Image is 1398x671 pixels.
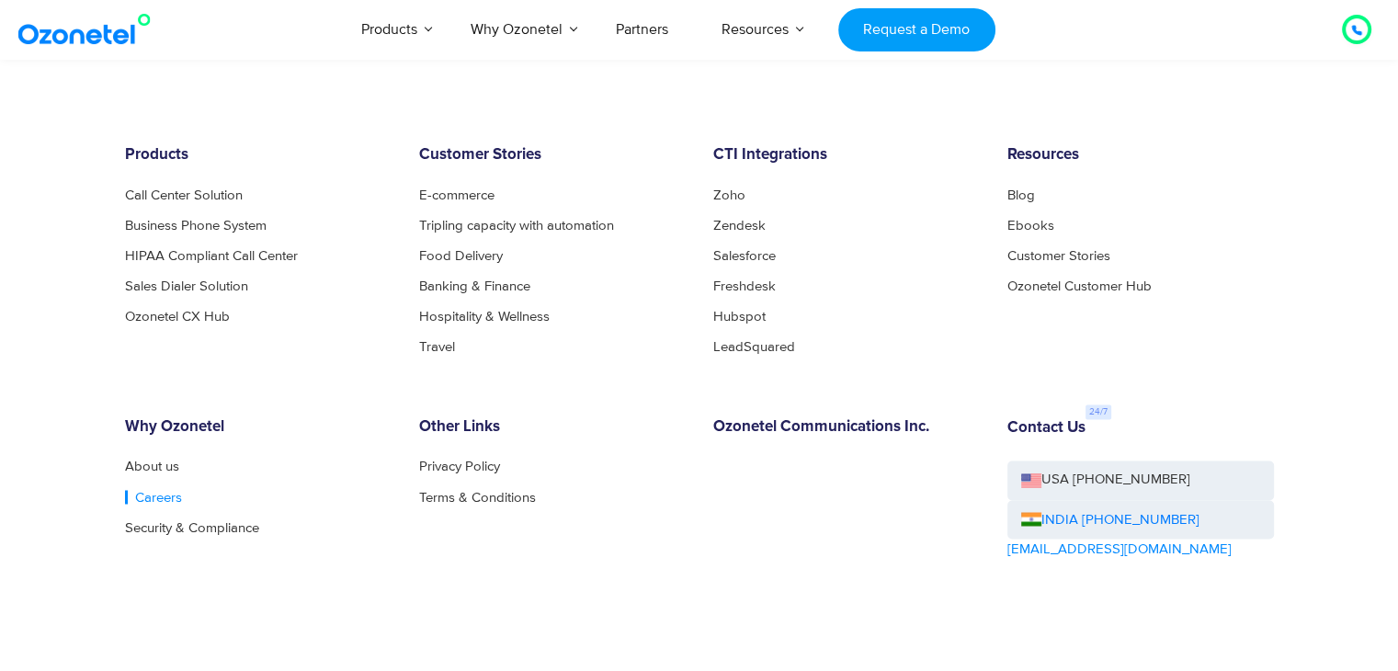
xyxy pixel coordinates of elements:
[713,418,980,437] h6: Ozonetel Communications Inc.
[419,219,614,233] a: Tripling capacity with automation
[419,249,503,263] a: Food Delivery
[419,460,500,473] a: Privacy Policy
[713,188,745,202] a: Zoho
[419,279,530,293] a: Banking & Finance
[419,340,455,354] a: Travel
[419,418,686,437] h6: Other Links
[125,279,248,293] a: Sales Dialer Solution
[1007,419,1085,438] h6: Contact Us
[125,219,267,233] a: Business Phone System
[125,520,259,534] a: Security & Compliance
[1007,188,1035,202] a: Blog
[713,340,795,354] a: LeadSquared
[1007,539,1232,560] a: [EMAIL_ADDRESS][DOMAIN_NAME]
[125,460,179,473] a: About us
[125,418,392,437] h6: Why Ozonetel
[1007,249,1110,263] a: Customer Stories
[125,146,392,165] h6: Products
[125,310,230,324] a: Ozonetel CX Hub
[125,490,182,504] a: Careers
[713,146,980,165] h6: CTI Integrations
[1007,461,1274,500] a: USA [PHONE_NUMBER]
[713,279,776,293] a: Freshdesk
[1007,219,1054,233] a: Ebooks
[1007,146,1274,165] h6: Resources
[713,310,766,324] a: Hubspot
[838,8,995,51] a: Request a Demo
[419,490,536,504] a: Terms & Conditions
[419,188,494,202] a: E-commerce
[1021,473,1041,487] img: us-flag.png
[125,188,243,202] a: Call Center Solution
[1021,512,1041,526] img: ind-flag.png
[125,249,298,263] a: HIPAA Compliant Call Center
[713,219,766,233] a: Zendesk
[1007,279,1152,293] a: Ozonetel Customer Hub
[1021,509,1199,530] a: INDIA [PHONE_NUMBER]
[419,146,686,165] h6: Customer Stories
[713,249,776,263] a: Salesforce
[419,310,550,324] a: Hospitality & Wellness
